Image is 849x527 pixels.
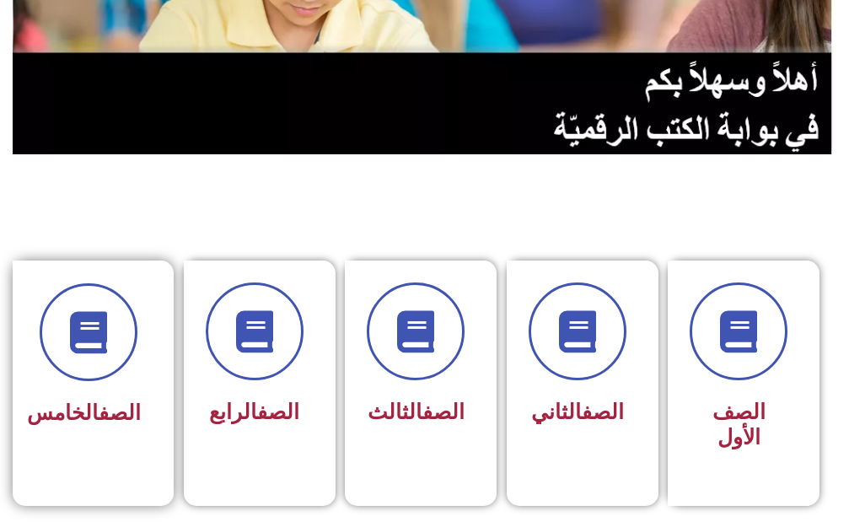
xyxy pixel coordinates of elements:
a: الصف [257,400,299,424]
span: الثاني [531,400,624,424]
a: الصف [582,400,624,424]
span: الصف الأول [712,400,766,449]
a: الصف [422,400,465,424]
span: الخامس [27,401,141,425]
span: الرابع [209,400,299,424]
a: الصف [99,401,141,425]
span: الثالث [368,400,465,424]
